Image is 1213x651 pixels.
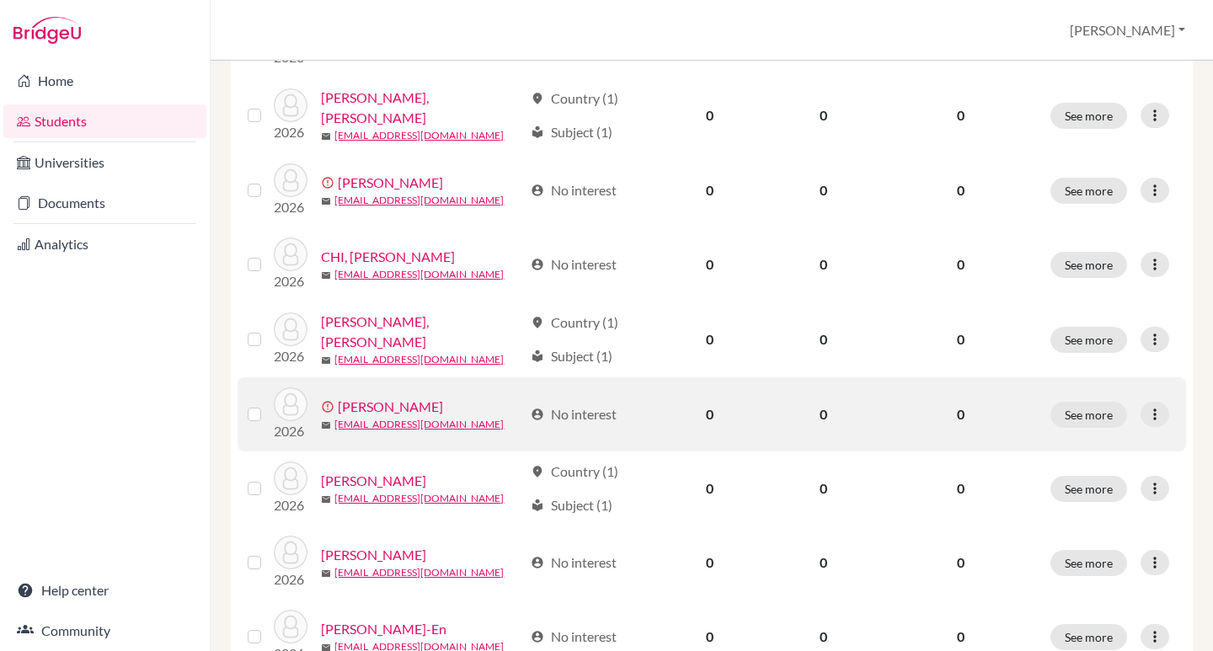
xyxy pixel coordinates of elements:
[531,122,612,142] div: Subject (1)
[1050,252,1127,278] button: See more
[321,619,446,639] a: [PERSON_NAME]-En
[274,569,307,590] p: 2026
[531,88,618,109] div: Country (1)
[891,254,1030,275] p: 0
[274,122,307,142] p: 2026
[531,495,612,515] div: Subject (1)
[321,88,522,128] a: [PERSON_NAME], [PERSON_NAME]
[531,499,544,512] span: local_library
[891,404,1030,424] p: 0
[3,227,206,261] a: Analytics
[531,316,544,329] span: location_on
[531,254,617,275] div: No interest
[1050,476,1127,502] button: See more
[1050,624,1127,650] button: See more
[274,346,307,366] p: 2026
[3,104,206,138] a: Students
[655,153,765,227] td: 0
[3,64,206,98] a: Home
[334,193,504,208] a: [EMAIL_ADDRESS][DOMAIN_NAME]
[321,270,331,280] span: mail
[274,163,307,197] img: CHEN, SHAN-CHIN
[531,125,544,139] span: local_library
[274,610,307,643] img: Chou, Wei-En
[321,420,331,430] span: mail
[531,350,544,363] span: local_library
[891,105,1030,125] p: 0
[891,478,1030,499] p: 0
[1050,550,1127,576] button: See more
[321,312,522,352] a: [PERSON_NAME], [PERSON_NAME]
[321,568,331,579] span: mail
[891,552,1030,573] p: 0
[274,237,307,271] img: CHI, WEI-CHEN
[13,17,81,44] img: Bridge-U
[3,574,206,607] a: Help center
[1050,327,1127,353] button: See more
[334,128,504,143] a: [EMAIL_ADDRESS][DOMAIN_NAME]
[321,494,331,504] span: mail
[3,614,206,648] a: Community
[274,462,307,495] img: Chiu, Tsai-Ni
[321,196,331,206] span: mail
[274,312,307,346] img: CHIANG, PO-HSIANG
[274,197,307,217] p: 2026
[334,267,504,282] a: [EMAIL_ADDRESS][DOMAIN_NAME]
[334,352,504,367] a: [EMAIL_ADDRESS][DOMAIN_NAME]
[531,258,544,271] span: account_circle
[334,417,504,432] a: [EMAIL_ADDRESS][DOMAIN_NAME]
[765,451,881,526] td: 0
[3,186,206,220] a: Documents
[334,491,504,506] a: [EMAIL_ADDRESS][DOMAIN_NAME]
[274,88,307,122] img: Chen, You Chen
[765,301,881,377] td: 0
[321,400,338,414] span: error_outline
[531,462,618,482] div: Country (1)
[655,377,765,451] td: 0
[321,131,331,141] span: mail
[531,180,617,200] div: No interest
[321,545,426,565] a: [PERSON_NAME]
[274,421,307,441] p: 2026
[1062,14,1193,46] button: [PERSON_NAME]
[531,552,617,573] div: No interest
[531,465,544,478] span: location_on
[338,397,443,417] a: [PERSON_NAME]
[274,271,307,291] p: 2026
[655,301,765,377] td: 0
[3,146,206,179] a: Universities
[655,77,765,153] td: 0
[655,451,765,526] td: 0
[1050,103,1127,129] button: See more
[531,404,617,424] div: No interest
[274,387,307,421] img: CHIANG, YUN-HSUAN
[765,77,881,153] td: 0
[765,153,881,227] td: 0
[765,227,881,301] td: 0
[531,92,544,105] span: location_on
[891,627,1030,647] p: 0
[1050,178,1127,204] button: See more
[531,346,612,366] div: Subject (1)
[531,408,544,421] span: account_circle
[274,536,307,569] img: CHIU, TERRY JUN-CHIEN
[531,184,544,197] span: account_circle
[531,630,544,643] span: account_circle
[531,627,617,647] div: No interest
[891,329,1030,350] p: 0
[765,526,881,600] td: 0
[531,312,618,333] div: Country (1)
[338,173,443,193] a: [PERSON_NAME]
[891,180,1030,200] p: 0
[321,176,338,189] span: error_outline
[655,227,765,301] td: 0
[334,565,504,580] a: [EMAIL_ADDRESS][DOMAIN_NAME]
[321,355,331,366] span: mail
[531,556,544,569] span: account_circle
[1050,402,1127,428] button: See more
[765,377,881,451] td: 0
[655,526,765,600] td: 0
[321,247,455,267] a: CHI, [PERSON_NAME]
[321,471,426,491] a: [PERSON_NAME]
[274,495,307,515] p: 2026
